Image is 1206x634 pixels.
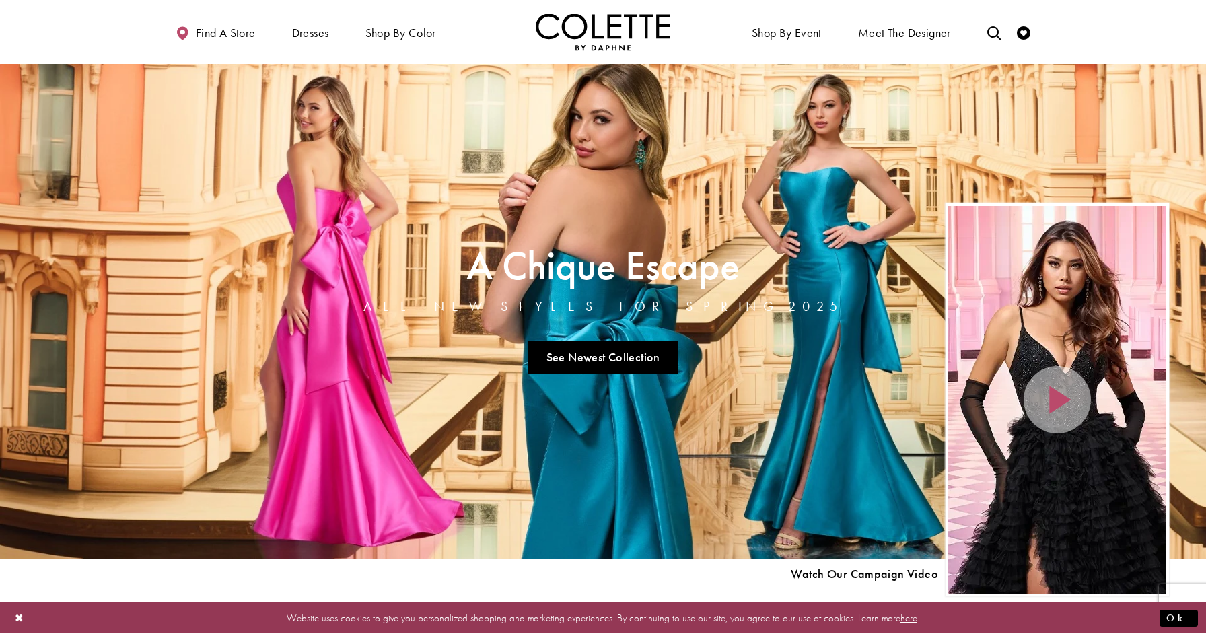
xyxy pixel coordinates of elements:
ul: Slider Links [359,335,847,380]
a: Toggle search [984,13,1004,50]
span: Find a store [196,26,256,40]
a: See Newest Collection A Chique Escape All New Styles For Spring 2025 [528,341,678,374]
a: here [900,611,917,625]
span: Shop by color [362,13,439,50]
span: Shop By Event [748,13,825,50]
button: Submit Dialog [1160,610,1198,627]
button: Close Dialog [8,606,31,630]
img: Colette by Daphne [536,13,670,50]
p: Website uses cookies to give you personalized shopping and marketing experiences. By continuing t... [97,609,1109,627]
span: Shop by color [365,26,436,40]
span: Dresses [289,13,332,50]
a: Meet the designer [855,13,954,50]
a: Check Wishlist [1014,13,1034,50]
span: Dresses [292,26,329,40]
span: Play Slide #15 Video [790,567,938,581]
a: Find a store [172,13,258,50]
span: Meet the designer [858,26,951,40]
span: Shop By Event [752,26,822,40]
a: Visit Home Page [536,13,670,50]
